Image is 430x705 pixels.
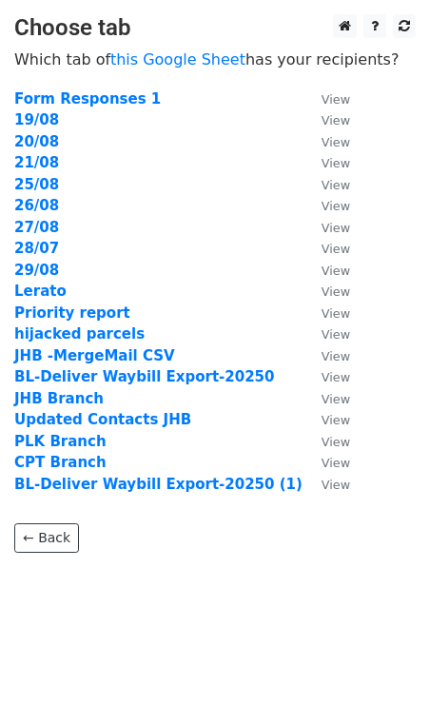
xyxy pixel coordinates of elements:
[14,454,107,471] a: CPT Branch
[14,90,161,108] a: Form Responses 1
[322,92,350,107] small: View
[14,304,130,322] a: Priority report
[14,283,67,300] a: Lerato
[303,454,350,471] a: View
[322,199,350,213] small: View
[14,49,416,69] p: Which tab of has your recipients?
[14,476,303,493] a: BL-Deliver Waybill Export-20250 (1)
[303,283,350,300] a: View
[303,476,350,493] a: View
[14,523,79,553] a: ← Back
[322,327,350,342] small: View
[303,111,350,128] a: View
[14,197,59,214] a: 26/08
[322,456,350,470] small: View
[322,435,350,449] small: View
[14,154,59,171] a: 21/08
[322,113,350,127] small: View
[322,478,350,492] small: View
[14,111,59,128] a: 19/08
[14,219,59,236] a: 27/08
[322,242,350,256] small: View
[322,413,350,427] small: View
[303,219,350,236] a: View
[14,325,145,343] a: hijacked parcels
[303,368,350,385] a: View
[303,176,350,193] a: View
[110,50,245,69] a: this Google Sheet
[14,133,59,150] a: 20/08
[303,240,350,257] a: View
[322,284,350,299] small: View
[303,197,350,214] a: View
[303,390,350,407] a: View
[322,392,350,406] small: View
[14,240,59,257] a: 28/07
[303,347,350,364] a: View
[14,433,107,450] a: PLK Branch
[14,411,191,428] a: Updated Contacts JHB
[322,370,350,384] small: View
[303,304,350,322] a: View
[322,221,350,235] small: View
[322,135,350,149] small: View
[14,14,416,42] h3: Choose tab
[14,390,104,407] a: JHB Branch
[303,133,350,150] a: View
[303,262,350,279] a: View
[303,154,350,171] a: View
[322,156,350,170] small: View
[322,264,350,278] small: View
[14,176,59,193] a: 25/08
[303,411,350,428] a: View
[303,90,350,108] a: View
[322,349,350,363] small: View
[322,178,350,192] small: View
[14,368,274,385] a: BL-Deliver Waybill Export-20250
[14,262,59,279] a: 29/08
[14,347,175,364] a: JHB -MergeMail CSV
[303,325,350,343] a: View
[303,433,350,450] a: View
[322,306,350,321] small: View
